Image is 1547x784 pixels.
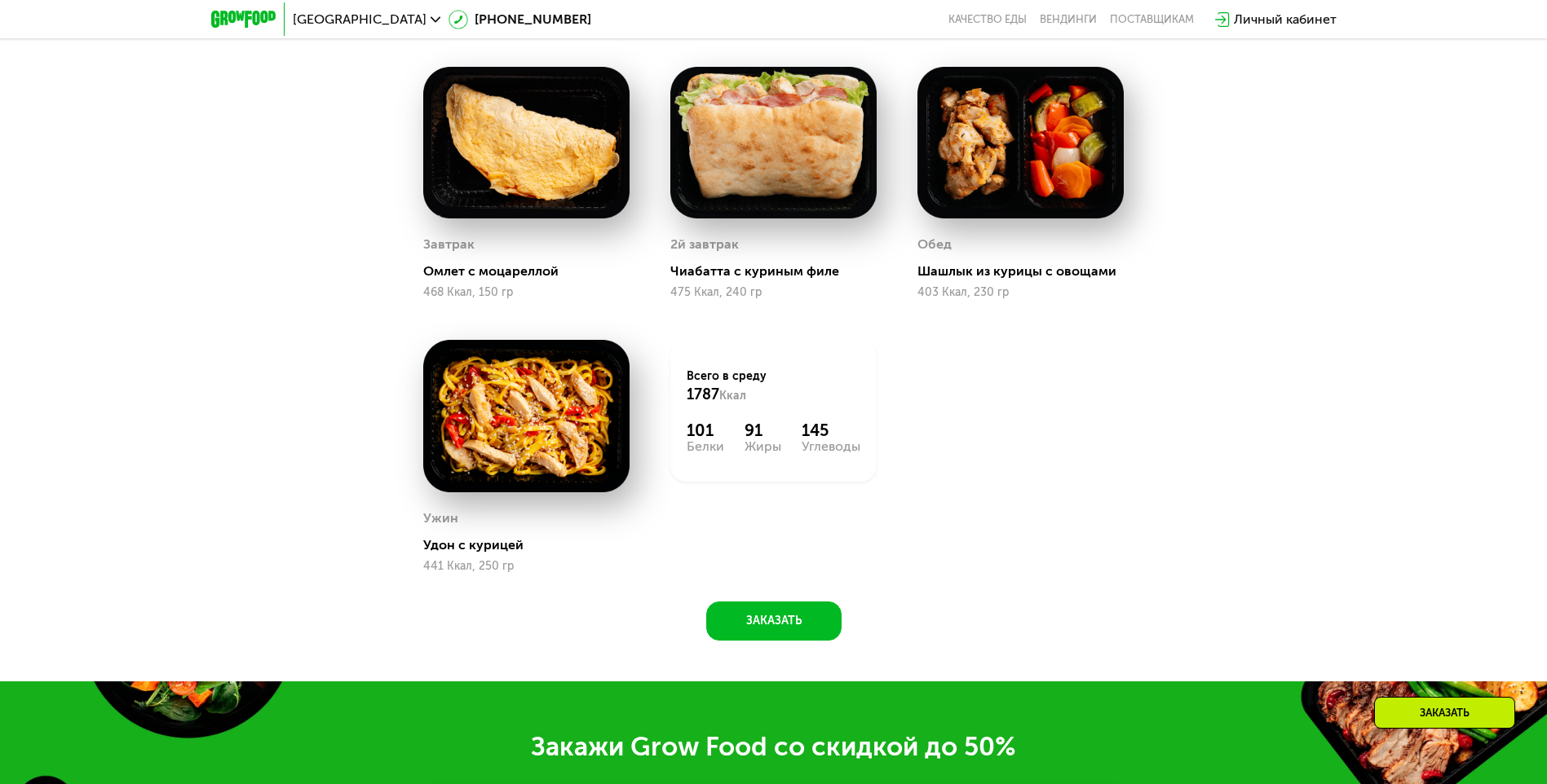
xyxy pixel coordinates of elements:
[917,232,952,257] div: Обед
[293,13,427,26] span: [GEOGRAPHIC_DATA]
[687,385,719,403] span: 1787
[423,506,458,531] div: Ужин
[802,421,860,440] div: 145
[423,286,630,299] div: 468 Ккал, 150 гр
[917,286,1124,299] div: 403 Ккал, 230 гр
[670,232,739,257] div: 2й завтрак
[1234,10,1337,29] div: Личный кабинет
[423,263,643,280] div: Омлет с моцареллой
[948,13,1027,26] a: Качество еды
[423,560,630,573] div: 441 Ккал, 250 гр
[745,421,781,440] div: 91
[1110,13,1194,26] div: поставщикам
[802,440,860,453] div: Углеводы
[423,232,475,257] div: Завтрак
[745,440,781,453] div: Жиры
[449,10,591,29] a: [PHONE_NUMBER]
[670,286,877,299] div: 475 Ккал, 240 гр
[423,537,643,553] div: Удон с курицей
[670,263,890,280] div: Чиабатта с куриным филе
[1374,697,1515,729] div: Заказать
[719,389,746,403] span: Ккал
[917,263,1137,280] div: Шашлык из курицы с овощами
[706,601,842,641] button: Заказать
[687,368,860,404] div: Всего в среду
[1040,13,1097,26] a: Вендинги
[687,440,724,453] div: Белки
[687,421,724,440] div: 101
